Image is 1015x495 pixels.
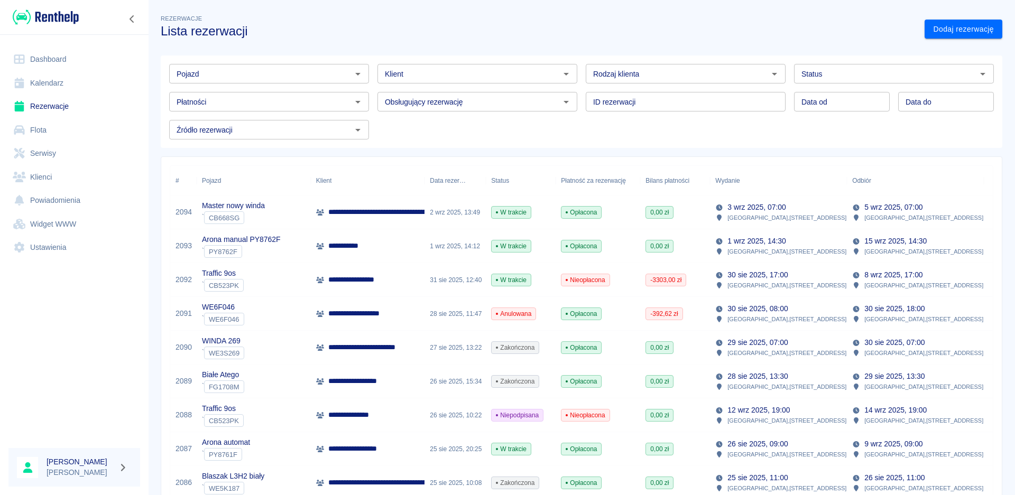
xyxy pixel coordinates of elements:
[727,202,786,213] p: 3 wrz 2025, 07:00
[202,482,264,494] div: `
[561,241,601,251] span: Opłacona
[852,166,871,195] div: Odbiór
[176,274,192,285] a: 2092
[202,380,244,393] div: `
[176,409,192,421] a: 2088
[727,236,786,247] p: 1 wrz 2025, 14:30
[864,269,922,281] p: 8 wrz 2025, 17:00
[864,202,922,213] p: 5 wrz 2025, 07:00
[425,195,486,229] div: 2 wrz 2025, 13:49
[864,281,983,290] p: [GEOGRAPHIC_DATA] , [STREET_ADDRESS]
[727,337,788,348] p: 29 sie 2025, 07:00
[727,382,846,391] p: [GEOGRAPHIC_DATA] , [STREET_ADDRESS]
[740,173,755,188] button: Sort
[202,200,265,211] p: Master nowy winda
[205,451,242,459] span: PY8761F
[202,335,244,347] p: WINDA 269
[170,166,197,195] div: #
[205,214,244,222] span: CB668SG
[727,314,846,324] p: [GEOGRAPHIC_DATA] , [STREET_ADDRESS]
[425,263,486,297] div: 31 sie 2025, 12:40
[492,377,539,386] span: Zakończona
[864,213,983,222] p: [GEOGRAPHIC_DATA] , [STREET_ADDRESS]
[350,95,365,109] button: Otwórz
[727,472,788,483] p: 25 sie 2025, 11:00
[202,369,244,380] p: Białe Atego
[561,377,601,386] span: Opłacona
[561,343,601,352] span: Opłacona
[727,269,788,281] p: 30 sie 2025, 17:00
[727,371,788,382] p: 28 sie 2025, 13:30
[8,236,140,259] a: Ustawienia
[202,471,264,482] p: Blaszak L3H2 biały
[864,382,983,391] p: [GEOGRAPHIC_DATA] , [STREET_ADDRESS]
[727,483,846,493] p: [GEOGRAPHIC_DATA] , [STREET_ADDRESS]
[492,208,531,217] span: W trakcie
[176,477,192,488] a: 2086
[8,48,140,71] a: Dashboard
[202,313,244,325] div: `
[8,165,140,189] a: Klienci
[898,92,994,111] input: DD.MM.YYYY
[47,456,114,467] h6: [PERSON_NAME]
[176,342,192,353] a: 2090
[727,348,846,358] p: [GEOGRAPHIC_DATA] , [STREET_ADDRESS]
[202,302,244,313] p: WE6F046
[205,349,244,357] span: WE3S269
[864,236,927,247] p: 15 wrz 2025, 14:30
[202,347,244,359] div: `
[492,309,536,319] span: Anulowana
[176,376,192,387] a: 2089
[561,208,601,217] span: Opłacona
[864,483,983,493] p: [GEOGRAPHIC_DATA] , [STREET_ADDRESS]
[161,15,202,22] span: Rezerwacje
[727,213,846,222] p: [GEOGRAPHIC_DATA] , [STREET_ADDRESS]
[556,166,640,195] div: Płatność za rezerwację
[205,383,244,391] span: FG1708M
[710,166,847,195] div: Wydanie
[864,371,925,382] p: 29 sie 2025, 13:30
[492,444,531,454] span: W trakcie
[486,166,556,195] div: Status
[13,8,79,26] img: Renthelp logo
[202,245,280,258] div: `
[205,484,244,492] span: WE5K187
[202,268,244,279] p: Traffic 9os
[425,432,486,466] div: 25 sie 2025, 20:25
[430,166,466,195] div: Data rezerwacji
[561,410,609,420] span: Nieopłacona
[202,279,244,292] div: `
[124,12,140,26] button: Zwiń nawigację
[864,405,927,416] p: 14 wrz 2025, 19:00
[646,309,682,319] span: -392,62 zł
[561,444,601,454] span: Opłacona
[864,337,925,348] p: 30 sie 2025, 07:00
[202,166,221,195] div: Pojazd
[466,173,481,188] button: Sort
[767,67,782,81] button: Otwórz
[205,248,242,256] span: PY8762F
[176,443,192,454] a: 2087
[645,166,689,195] div: Bilans płatności
[727,416,846,425] p: [GEOGRAPHIC_DATA] , [STREET_ADDRESS]
[176,308,192,319] a: 2091
[561,309,601,319] span: Opłacona
[646,343,673,352] span: 0,00 zł
[640,166,710,195] div: Bilans płatności
[715,166,740,195] div: Wydanie
[350,67,365,81] button: Otwórz
[425,365,486,398] div: 26 sie 2025, 15:34
[561,478,601,488] span: Opłacona
[205,417,243,425] span: CB523PK
[727,281,846,290] p: [GEOGRAPHIC_DATA] , [STREET_ADDRESS]
[492,410,543,420] span: Niepodpisana
[316,166,332,195] div: Klient
[646,208,673,217] span: 0,00 zł
[8,189,140,212] a: Powiadomienia
[205,315,244,323] span: WE6F046
[864,472,925,483] p: 26 sie 2025, 11:00
[492,343,539,352] span: Zakończona
[727,247,846,256] p: [GEOGRAPHIC_DATA] , [STREET_ADDRESS]
[492,241,531,251] span: W trakcie
[646,275,686,285] span: -3303,00 zł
